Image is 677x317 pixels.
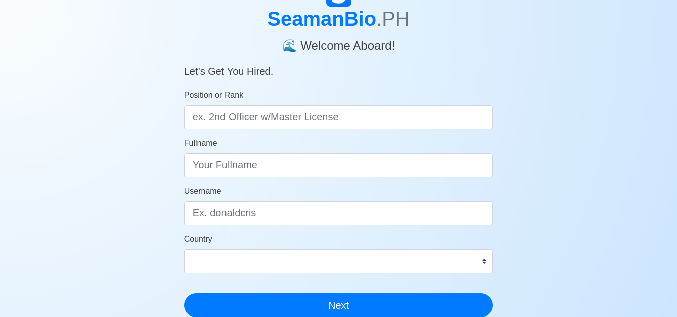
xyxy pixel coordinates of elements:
[184,105,493,129] input: ex. 2nd Officer w/Master License
[184,53,493,77] h5: Let’s Get You Hired.
[184,139,217,147] span: Fullname
[184,91,243,99] span: Position or Rank
[376,8,410,30] span: .PH
[184,31,493,53] h4: 🌊 Welcome Aboard!
[184,153,493,177] input: Your Fullname
[184,187,221,195] span: Username
[184,7,493,31] h1: SeamanBio
[184,201,493,225] input: Ex. donaldcris
[184,233,212,245] label: Country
